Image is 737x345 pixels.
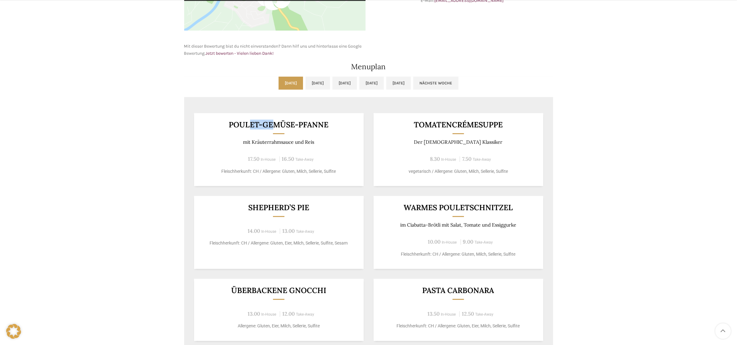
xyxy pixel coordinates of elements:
[279,77,303,90] a: [DATE]
[381,222,535,228] p: im Ciabatta-Brötli mit Salat, Tomate und Essiggurke
[463,238,474,245] span: 9.00
[473,157,491,162] span: Take-Away
[184,63,553,70] h2: Menuplan
[413,77,458,90] a: Nächste Woche
[359,77,384,90] a: [DATE]
[282,228,295,234] span: 13.00
[282,310,295,317] span: 12.00
[202,121,356,129] h3: Poulet-Gemüse-Pfanne
[381,168,535,175] p: vegetarisch / Allergene: Gluten, Milch, Sellerie, Sulfite
[202,287,356,294] h3: Überbackene Gnocchi
[202,323,356,329] p: Allergene: Gluten, Eier, Milch, Sellerie, Sulfite
[202,168,356,175] p: Fleischherkunft: CH / Allergene: Gluten, Milch, Sellerie, Sulfite
[381,139,535,145] p: Der [DEMOGRAPHIC_DATA] Klassiker
[475,312,493,317] span: Take-Away
[381,204,535,211] h3: Warmes Pouletschnitzel
[202,139,356,145] p: mit Kräuterrahmsauce und Reis
[475,240,493,245] span: Take-Away
[381,121,535,129] h3: Tomatencrémesuppe
[202,240,356,246] p: Fleischherkunft: CH / Allergene: Gluten, Eier, Milch, Sellerie, Sulfite, Sesam
[296,312,314,317] span: Take-Away
[206,51,274,56] a: Jetzt bewerten - Vielen lieben Dank!
[282,155,294,162] span: 16.50
[296,229,314,234] span: Take-Away
[184,43,366,57] p: Mit dieser Bewertung bist du nicht einverstanden? Dann hilf uns und hinterlasse eine Google Bewer...
[430,155,440,162] span: 8.30
[261,312,276,317] span: In-House
[332,77,357,90] a: [DATE]
[442,240,457,245] span: In-House
[202,204,356,211] h3: Shepherd’s Pie
[441,312,456,317] span: In-House
[381,323,535,329] p: Fleischherkunft: CH / Allergene: Gluten, Eier, Milch, Sellerie, Sulfite
[248,155,260,162] span: 17.50
[462,310,474,317] span: 12.50
[441,157,456,162] span: In-House
[248,228,260,234] span: 14.00
[296,157,314,162] span: Take-Away
[248,310,260,317] span: 13.00
[381,287,535,294] h3: Pasta Carbonara
[261,229,276,234] span: In-House
[381,251,535,258] p: Fleischherkunft: CH / Allergene: Gluten, Milch, Sellerie, Sulfite
[386,77,411,90] a: [DATE]
[427,310,440,317] span: 13.50
[715,323,731,339] a: Scroll to top button
[261,157,276,162] span: In-House
[462,155,471,162] span: 7.50
[428,238,441,245] span: 10.00
[306,77,330,90] a: [DATE]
